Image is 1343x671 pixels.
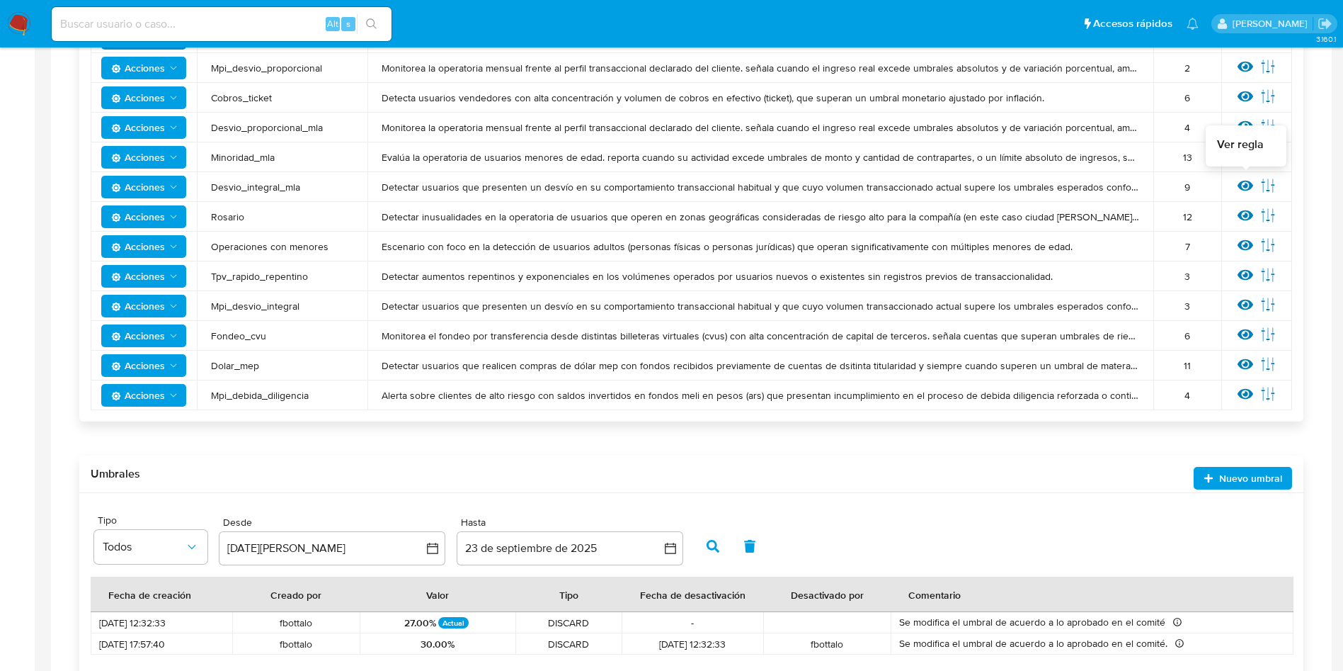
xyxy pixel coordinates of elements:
[1187,18,1199,30] a: Notificaciones
[1093,16,1172,31] span: Accesos rápidos
[357,14,386,34] button: search-icon
[1233,17,1313,30] p: joaquin.santistebe@mercadolibre.com
[1217,137,1264,152] span: Ver regla
[327,17,338,30] span: Alt
[1316,33,1336,45] span: 3.160.1
[1318,16,1332,31] a: Salir
[346,17,350,30] span: s
[52,15,392,33] input: Buscar usuario o caso...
